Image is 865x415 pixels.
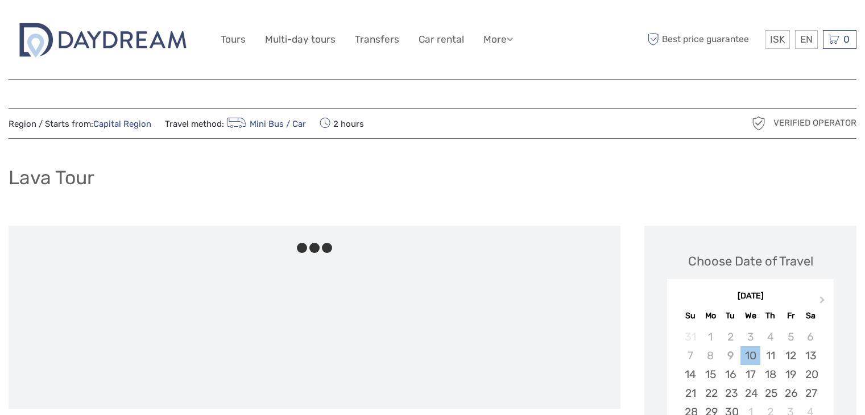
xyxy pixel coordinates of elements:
[355,31,399,48] a: Transfers
[780,384,800,402] div: Choose Friday, September 26th, 2025
[701,346,721,365] div: Not available Monday, September 8th, 2025
[740,346,760,365] div: Choose Wednesday, September 10th, 2025
[740,308,760,323] div: We
[773,117,856,129] span: Verified Operator
[770,34,785,45] span: ISK
[721,384,740,402] div: Choose Tuesday, September 23rd, 2025
[419,31,464,48] a: Car rental
[740,384,760,402] div: Choose Wednesday, September 24th, 2025
[644,30,762,49] span: Best price guarantee
[801,384,821,402] div: Choose Saturday, September 27th, 2025
[740,327,760,346] div: Not available Wednesday, September 3rd, 2025
[780,365,800,384] div: Choose Friday, September 19th, 2025
[680,365,700,384] div: Choose Sunday, September 14th, 2025
[780,346,800,365] div: Choose Friday, September 12th, 2025
[760,384,780,402] div: Choose Thursday, September 25th, 2025
[667,290,834,302] div: [DATE]
[721,365,740,384] div: Choose Tuesday, September 16th, 2025
[721,346,740,365] div: Not available Tuesday, September 9th, 2025
[721,327,740,346] div: Not available Tuesday, September 2nd, 2025
[801,346,821,365] div: Choose Saturday, September 13th, 2025
[265,31,336,48] a: Multi-day tours
[680,346,700,365] div: Not available Sunday, September 7th, 2025
[93,119,151,129] a: Capital Region
[9,166,94,189] h1: Lava Tour
[721,308,740,323] div: Tu
[780,327,800,346] div: Not available Friday, September 5th, 2025
[680,327,700,346] div: Not available Sunday, August 31st, 2025
[760,365,780,384] div: Choose Thursday, September 18th, 2025
[9,118,151,130] span: Region / Starts from:
[801,308,821,323] div: Sa
[760,327,780,346] div: Not available Thursday, September 4th, 2025
[165,115,306,131] span: Travel method:
[760,346,780,365] div: Choose Thursday, September 11th, 2025
[750,114,768,132] img: verified_operator_grey_128.png
[221,31,246,48] a: Tours
[701,308,721,323] div: Mo
[740,365,760,384] div: Choose Wednesday, September 17th, 2025
[760,308,780,323] div: Th
[688,252,813,270] div: Choose Date of Travel
[842,34,851,45] span: 0
[320,115,364,131] span: 2 hours
[680,308,700,323] div: Su
[680,384,700,402] div: Choose Sunday, September 21st, 2025
[9,16,197,63] img: 2722-c67f3ee1-da3f-448a-ae30-a82a1b1ec634_logo_big.jpg
[701,384,721,402] div: Choose Monday, September 22nd, 2025
[795,30,818,49] div: EN
[780,308,800,323] div: Fr
[801,327,821,346] div: Not available Saturday, September 6th, 2025
[224,119,306,129] a: Mini Bus / Car
[814,293,833,312] button: Next Month
[701,327,721,346] div: Not available Monday, September 1st, 2025
[801,365,821,384] div: Choose Saturday, September 20th, 2025
[701,365,721,384] div: Choose Monday, September 15th, 2025
[483,31,513,48] a: More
